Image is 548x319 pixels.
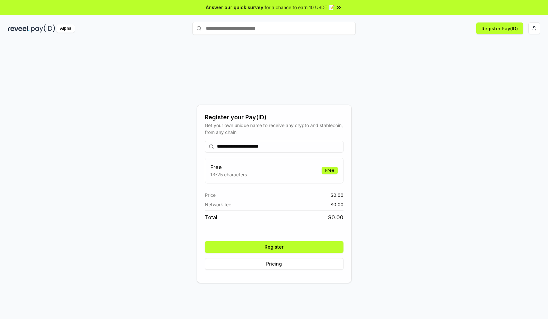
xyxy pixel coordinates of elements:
img: pay_id [31,24,55,33]
div: Alpha [56,24,75,33]
span: $ 0.00 [328,213,343,221]
div: Free [322,167,338,174]
span: $ 0.00 [330,201,343,208]
button: Pricing [205,258,343,270]
div: Get your own unique name to receive any crypto and stablecoin, from any chain [205,122,343,136]
h3: Free [210,163,247,171]
img: reveel_dark [8,24,30,33]
span: Total [205,213,217,221]
span: for a chance to earn 10 USDT 📝 [265,4,334,11]
span: Answer our quick survey [206,4,263,11]
span: $ 0.00 [330,192,343,198]
span: Network fee [205,201,231,208]
button: Register [205,241,343,253]
span: Price [205,192,216,198]
button: Register Pay(ID) [476,22,523,34]
div: Register your Pay(ID) [205,113,343,122]
p: 13-25 characters [210,171,247,178]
